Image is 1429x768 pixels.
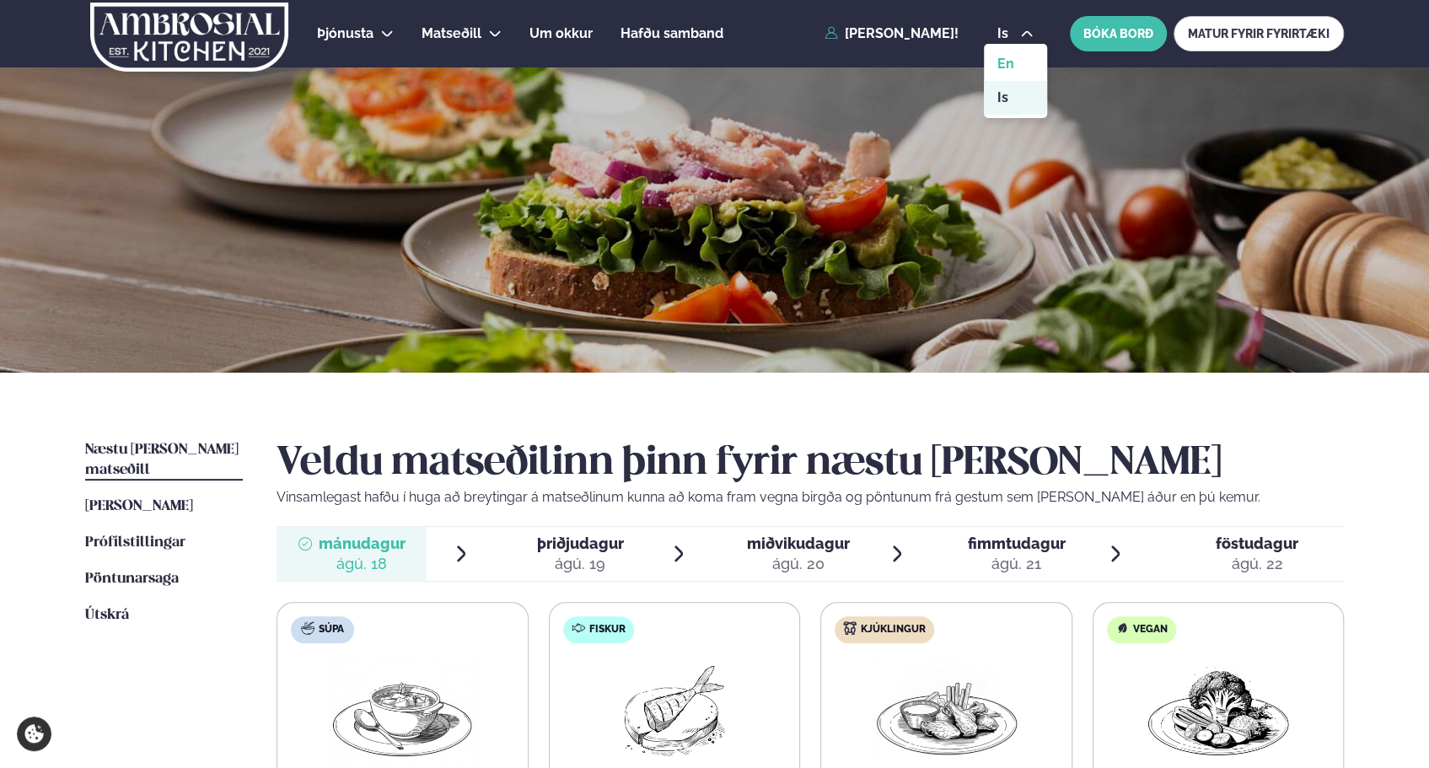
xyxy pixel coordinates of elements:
[825,26,959,41] a: [PERSON_NAME]!
[89,3,290,72] img: logo
[984,27,1047,40] button: is
[317,25,373,41] span: Þjónusta
[747,534,850,552] span: miðvikudagur
[1144,657,1292,765] img: Vegan.png
[85,605,129,626] a: Útskrá
[277,487,1344,508] p: Vinsamlegast hafðu í huga að breytingar á matseðlinum kunna að koma fram vegna birgða og pöntunum...
[984,81,1047,115] a: is
[17,717,51,751] a: Cookie settings
[1133,623,1168,636] span: Vegan
[747,554,850,574] div: ágú. 20
[1216,554,1298,574] div: ágú. 22
[85,535,185,550] span: Prófílstillingar
[85,499,193,513] span: [PERSON_NAME]
[1174,16,1344,51] a: MATUR FYRIR FYRIRTÆKI
[277,440,1344,487] h2: Veldu matseðilinn þinn fyrir næstu [PERSON_NAME]
[1070,16,1167,51] button: BÓKA BORÐ
[1115,621,1129,635] img: Vegan.svg
[85,572,179,586] span: Pöntunarsaga
[422,25,481,41] span: Matseðill
[319,534,406,552] span: mánudagur
[319,554,406,574] div: ágú. 18
[328,657,476,765] img: Soup.png
[984,47,1047,81] a: en
[589,623,626,636] span: Fiskur
[968,534,1066,552] span: fimmtudagur
[620,25,723,41] span: Hafðu samband
[529,24,593,44] a: Um okkur
[620,24,723,44] a: Hafðu samband
[1216,534,1298,552] span: föstudagur
[620,657,728,765] img: fish.png
[536,534,623,552] span: þriðjudagur
[85,440,243,481] a: Næstu [PERSON_NAME] matseðill
[997,27,1013,40] span: is
[536,554,623,574] div: ágú. 19
[85,533,185,553] a: Prófílstillingar
[529,25,593,41] span: Um okkur
[422,24,481,44] a: Matseðill
[85,569,179,589] a: Pöntunarsaga
[872,657,1020,765] img: Chicken-wings-legs.png
[572,621,585,635] img: fish.svg
[85,443,239,477] span: Næstu [PERSON_NAME] matseðill
[317,24,373,44] a: Þjónusta
[843,621,857,635] img: chicken.svg
[861,623,926,636] span: Kjúklingur
[319,623,344,636] span: Súpa
[301,621,314,635] img: soup.svg
[85,608,129,622] span: Útskrá
[85,497,193,517] a: [PERSON_NAME]
[968,554,1066,574] div: ágú. 21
